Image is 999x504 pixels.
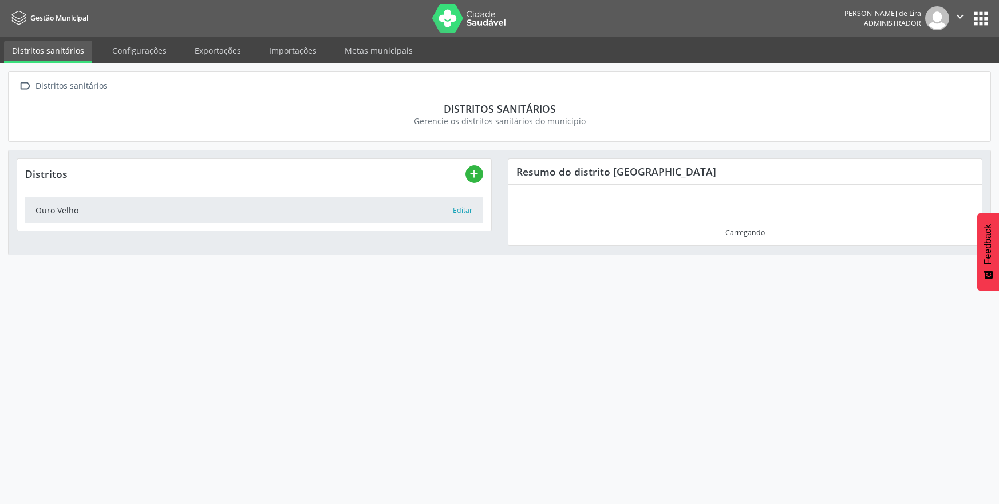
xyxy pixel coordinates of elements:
a: Importações [261,41,325,61]
div: Distritos [25,168,465,180]
a: Exportações [187,41,249,61]
button: add [465,165,483,183]
span: Administrador [864,18,921,28]
a: Configurações [104,41,175,61]
button:  [949,6,971,30]
div: [PERSON_NAME] de Lira [842,9,921,18]
span: Feedback [983,224,993,264]
button: apps [971,9,991,29]
a: Distritos sanitários [4,41,92,63]
a: Metas municipais [337,41,421,61]
a: Gestão Municipal [8,9,88,27]
div: Resumo do distrito [GEOGRAPHIC_DATA] [508,159,982,184]
div: Gerencie os distritos sanitários do município [25,115,974,127]
div: Carregando [725,228,765,237]
i: add [468,168,480,180]
a:  Distritos sanitários [17,78,109,94]
i:  [954,10,966,23]
button: Feedback - Mostrar pesquisa [977,213,999,291]
div: Distritos sanitários [25,102,974,115]
span: Gestão Municipal [30,13,88,23]
img: img [925,6,949,30]
i:  [17,78,33,94]
div: Distritos sanitários [33,78,109,94]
